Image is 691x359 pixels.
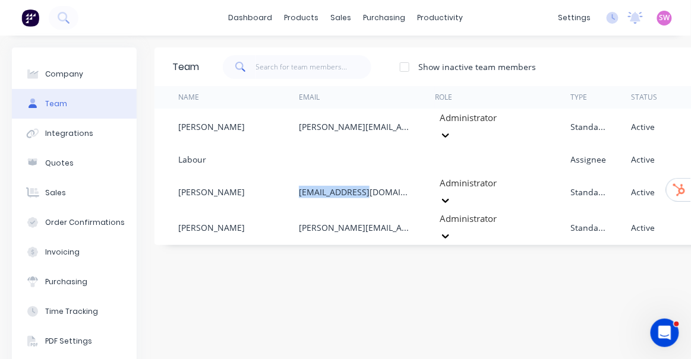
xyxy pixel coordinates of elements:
div: [PERSON_NAME] [178,186,245,198]
div: Company [45,69,83,80]
span: SW [660,12,670,23]
input: Search for team members... [256,55,372,79]
img: Factory [21,9,39,27]
div: purchasing [357,9,411,27]
div: Email [299,92,320,103]
button: Team [12,89,137,119]
div: Sales [45,188,66,198]
button: PDF Settings [12,326,137,356]
div: Time Tracking [45,306,98,317]
div: [PERSON_NAME][EMAIL_ADDRESS][DOMAIN_NAME] [299,120,411,133]
div: Standard [571,221,608,234]
div: Active [631,153,655,166]
button: Quotes [12,148,137,178]
button: Order Confirmations [12,208,137,237]
a: dashboard [222,9,278,27]
button: Sales [12,178,137,208]
div: [PERSON_NAME][EMAIL_ADDRESS][DOMAIN_NAME] [299,221,411,234]
div: settings [553,9,597,27]
div: Invoicing [45,247,80,258]
button: Purchasing [12,267,137,297]
button: Invoicing [12,237,137,267]
button: Company [12,59,137,89]
div: Team [45,99,67,109]
div: Integrations [45,128,93,139]
div: [PERSON_NAME] [178,120,245,133]
div: Order Confirmations [45,217,125,228]
button: Integrations [12,119,137,148]
div: Role [435,92,452,103]
div: Type [571,92,588,103]
div: Standard [571,186,608,198]
div: sales [324,9,357,27]
div: Standard [571,120,608,133]
div: Purchasing [45,277,87,287]
div: Status [631,92,657,103]
div: Labour [178,153,206,166]
div: Name [178,92,199,103]
button: Time Tracking [12,297,137,326]
iframe: Intercom live chat [651,319,679,347]
div: Assignee [571,153,607,166]
div: Team [172,60,199,74]
div: Active [631,186,655,198]
div: [EMAIL_ADDRESS][DOMAIN_NAME] [299,186,411,198]
div: Show inactive team members [418,61,536,73]
div: PDF Settings [45,336,92,347]
div: Quotes [45,158,74,169]
div: Active [631,221,655,234]
div: [PERSON_NAME] [178,221,245,234]
div: Active [631,120,655,133]
div: products [278,9,324,27]
div: productivity [411,9,469,27]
